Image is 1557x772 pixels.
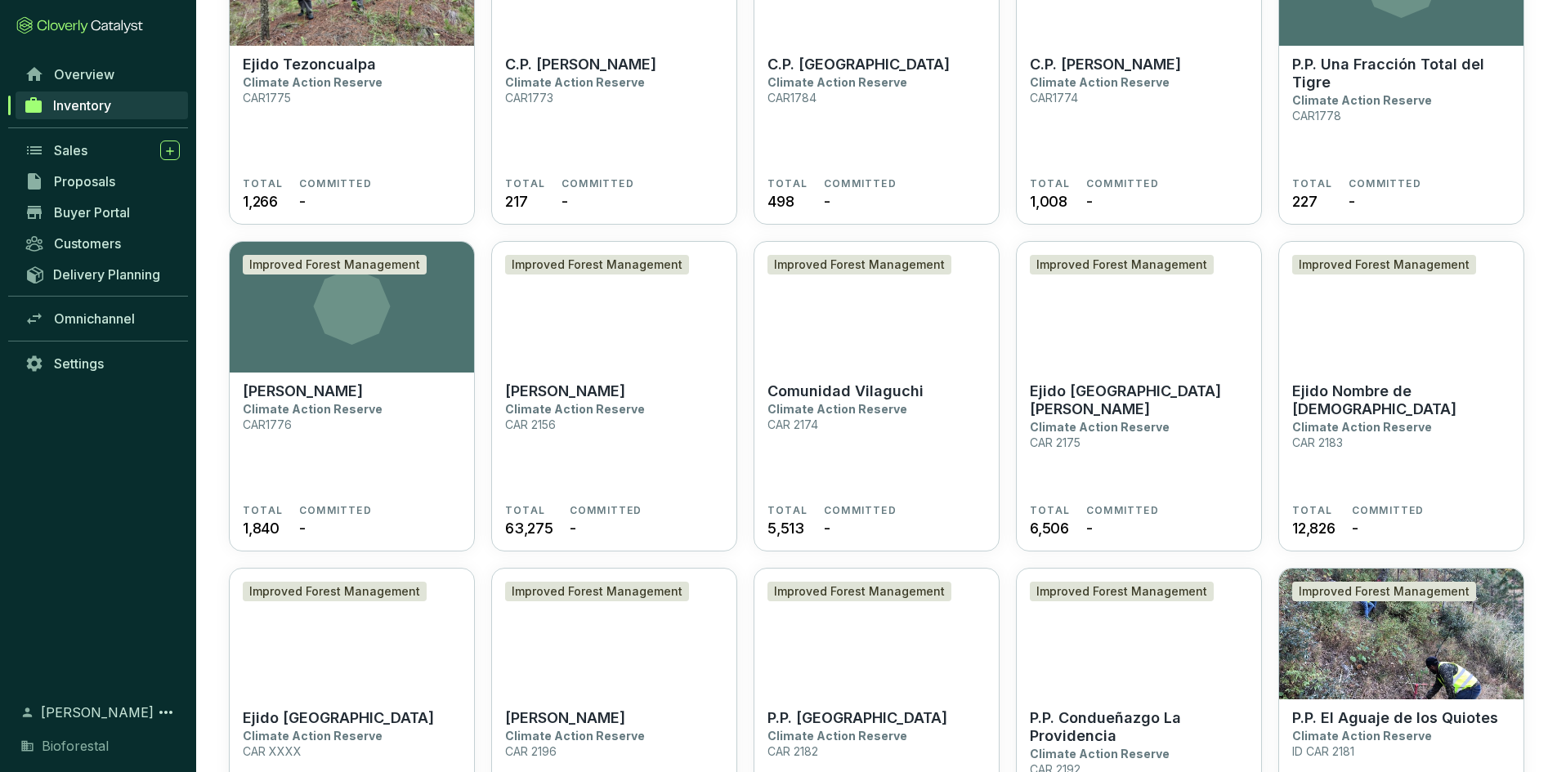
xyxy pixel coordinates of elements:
p: Climate Action Reserve [1030,420,1170,434]
p: C.P. [PERSON_NAME] [1030,56,1181,74]
a: Sales [16,136,188,164]
img: Comunidad Vilaguchi [754,242,999,373]
span: COMMITTED [1352,504,1425,517]
p: CAR 2174 [767,417,818,431]
a: Comunidad VilaguchiImproved Forest ManagementComunidad VilaguchiClimate Action ReserveCAR 2174TOT... [754,241,1000,551]
div: Improved Forest Management [767,255,951,274]
span: Overview [54,66,114,83]
p: Climate Action Reserve [1030,75,1170,89]
span: COMMITTED [299,177,372,190]
span: TOTAL [1292,177,1332,190]
p: CAR1784 [767,91,817,105]
p: CAR XXXX [243,744,302,758]
p: C.P. [PERSON_NAME] [505,56,656,74]
span: TOTAL [767,504,808,517]
span: Settings [54,355,104,372]
span: Sales [54,142,87,158]
img: Ejido Huevachi [492,242,736,373]
p: CAR 2196 [505,744,557,758]
a: Buyer Portal [16,199,188,226]
p: [PERSON_NAME] [243,382,363,400]
span: 6,506 [1030,517,1069,539]
img: Ejido Cerro Blanco [1017,242,1261,373]
p: C.P. [GEOGRAPHIC_DATA] [767,56,950,74]
span: TOTAL [243,504,283,517]
p: CAR1774 [1030,91,1078,105]
img: Ejido Nombre de Dios [1279,242,1523,373]
span: 217 [505,190,527,212]
span: TOTAL [1292,504,1332,517]
span: 63,275 [505,517,553,539]
a: Inventory [16,91,188,119]
span: - [299,190,306,212]
p: [PERSON_NAME] [505,709,625,727]
p: CAR1778 [1292,109,1341,123]
a: Ejido Cerro BlancoImproved Forest ManagementEjido [GEOGRAPHIC_DATA][PERSON_NAME]Climate Action Re... [1016,241,1262,551]
a: Omnichannel [16,305,188,332]
span: - [299,517,306,539]
p: Climate Action Reserve [243,729,383,743]
p: P.P. [GEOGRAPHIC_DATA] [767,709,947,727]
span: 1,266 [243,190,278,212]
p: [PERSON_NAME] [505,382,625,400]
p: CAR 2175 [1030,435,1081,449]
p: Climate Action Reserve [243,75,383,89]
span: [PERSON_NAME] [41,703,154,722]
span: 498 [767,190,794,212]
span: Delivery Planning [53,266,160,283]
p: Climate Action Reserve [1292,729,1432,743]
p: Climate Action Reserve [1292,93,1432,107]
a: Customers [16,230,188,257]
p: Ejido Nombre de [DEMOGRAPHIC_DATA] [1292,382,1510,418]
span: Omnichannel [54,310,135,327]
span: - [1349,190,1355,212]
p: Ejido Tezoncualpa [243,56,376,74]
span: - [1086,517,1093,539]
p: Climate Action Reserve [1030,747,1170,761]
p: CAR 2183 [1292,435,1343,449]
a: Ejido HuevachiImproved Forest Management[PERSON_NAME]Climate Action ReserveCAR 2156TOTAL63,275COM... [491,241,737,551]
span: COMMITTED [570,504,642,517]
p: Comunidad Vilaguchi [767,382,924,400]
span: COMMITTED [824,504,897,517]
span: - [1086,190,1093,212]
a: Ejido Nombre de DiosImproved Forest ManagementEjido Nombre de [DEMOGRAPHIC_DATA]Climate Action Re... [1278,241,1524,551]
p: CAR1776 [243,417,292,431]
span: 12,826 [1292,517,1336,539]
a: Proposals [16,167,188,195]
p: Climate Action Reserve [767,729,907,743]
span: - [1352,517,1358,539]
a: Improved Forest Management[PERSON_NAME]Climate Action ReserveCAR1776TOTAL1,840COMMITTED- [229,241,475,551]
span: COMMITTED [1349,177,1421,190]
span: COMMITTED [1086,504,1159,517]
img: Ejido Vilaguchi [492,569,736,699]
div: Improved Forest Management [1030,255,1214,274]
span: Inventory [53,97,111,114]
p: CAR1773 [505,91,553,105]
span: COMMITTED [299,504,372,517]
p: Climate Action Reserve [767,75,907,89]
img: Ejido Rancho Sehue [230,569,474,699]
span: 1,840 [243,517,280,539]
p: ID CAR 2181 [1292,744,1354,758]
div: Improved Forest Management [505,582,689,601]
span: - [824,190,830,212]
span: 1,008 [1030,190,1067,212]
span: TOTAL [767,177,808,190]
div: Improved Forest Management [505,255,689,274]
p: CAR 2156 [505,417,556,431]
p: CAR 2182 [767,744,818,758]
div: Improved Forest Management [1030,582,1214,601]
p: P.P. Condueñazgo La Providencia [1030,709,1248,745]
p: Climate Action Reserve [505,75,645,89]
span: COMMITTED [562,177,634,190]
p: P.P. El Aguaje de los Quiotes [1292,709,1498,727]
span: Buyer Portal [54,204,130,221]
span: Bioforestal [42,736,109,756]
p: Climate Action Reserve [243,402,383,416]
span: - [570,517,576,539]
span: TOTAL [1030,177,1070,190]
span: 227 [1292,190,1317,212]
span: - [562,190,568,212]
a: Overview [16,60,188,88]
